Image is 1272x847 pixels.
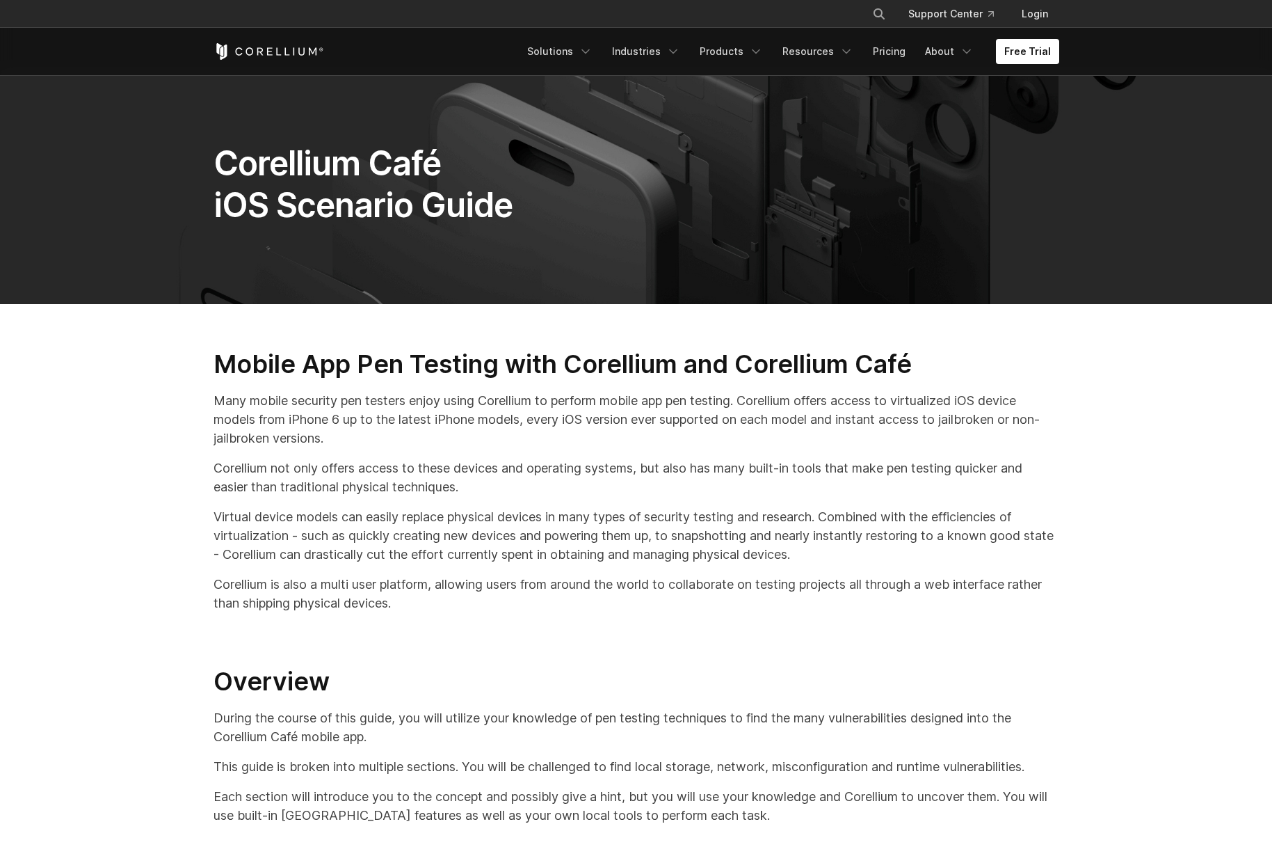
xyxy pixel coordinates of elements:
[214,349,1059,380] h2: Mobile App Pen Testing with Corellium and Corellium Café
[214,575,1059,612] p: Corellium is also a multi user platform, allowing users from around the world to collaborate on t...
[214,391,1059,448] p: Many mobile security pen testers enjoy using Corellium to perform mobile app pen testing. Corelli...
[855,1,1059,26] div: Navigation Menu
[214,709,1059,746] p: During the course of this guide, you will utilize your knowledge of pen testing techniques to fin...
[864,39,914,64] a: Pricing
[214,787,1059,825] p: Each section will introduce you to the concept and possibly give a hint, but you will use your kn...
[214,666,1059,697] h2: Overview
[1011,1,1059,26] a: Login
[897,1,1005,26] a: Support Center
[867,1,892,26] button: Search
[214,43,324,60] a: Corellium Home
[774,39,862,64] a: Resources
[917,39,982,64] a: About
[691,39,771,64] a: Products
[519,39,1059,64] div: Navigation Menu
[214,757,1059,776] p: This guide is broken into multiple sections. You will be challenged to find local storage, networ...
[214,459,1059,496] p: Corellium not only offers access to these devices and operating systems, but also has many built-...
[519,39,601,64] a: Solutions
[214,143,513,225] span: Corellium Café iOS Scenario Guide
[996,39,1059,64] a: Free Trial
[604,39,689,64] a: Industries
[214,507,1059,564] p: Virtual device models can easily replace physical devices in many types of security testing and r...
